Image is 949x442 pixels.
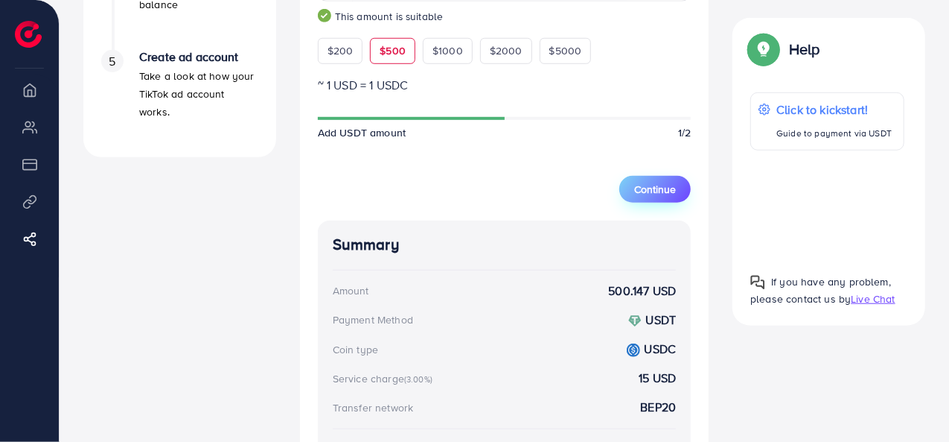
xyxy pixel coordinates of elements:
li: Create ad account [83,50,276,139]
div: Coin type [333,342,378,357]
span: $2000 [490,43,523,58]
span: Live Chat [851,291,895,306]
span: $5000 [549,43,582,58]
img: Popup guide [750,275,765,290]
img: coin [627,344,640,357]
p: ~ 1 USD = 1 USDC [318,76,691,94]
span: 1/2 [678,125,691,140]
span: Add USDT amount [318,125,406,140]
iframe: Chat [886,375,938,431]
strong: 500.147 USD [608,282,676,300]
img: logo [15,21,42,48]
p: Click to kickstart! [776,101,892,119]
strong: USDC [645,341,677,357]
span: If you have any problem, please contact us by [750,274,891,306]
small: This amount is suitable [318,9,691,24]
img: coin [628,315,642,328]
div: Amount [333,283,369,298]
p: Guide to payment via USDT [776,124,892,142]
div: Payment Method [333,312,413,327]
span: $500 [380,43,406,58]
div: Transfer network [333,400,414,415]
span: Continue [634,182,676,197]
p: Help [789,40,820,58]
h4: Summary [333,236,677,254]
h4: Create ad account [139,50,258,64]
strong: 15 USD [639,370,676,387]
span: $1000 [432,43,463,58]
img: Popup guide [750,36,777,63]
p: Take a look at how your TikTok ad account works. [139,67,258,121]
div: Service charge [333,371,437,386]
strong: USDT [646,312,677,328]
strong: BEP20 [640,399,676,416]
span: $200 [327,43,354,58]
span: 5 [109,53,115,70]
img: guide [318,9,331,22]
small: (3.00%) [404,373,432,385]
button: Continue [619,176,691,203]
